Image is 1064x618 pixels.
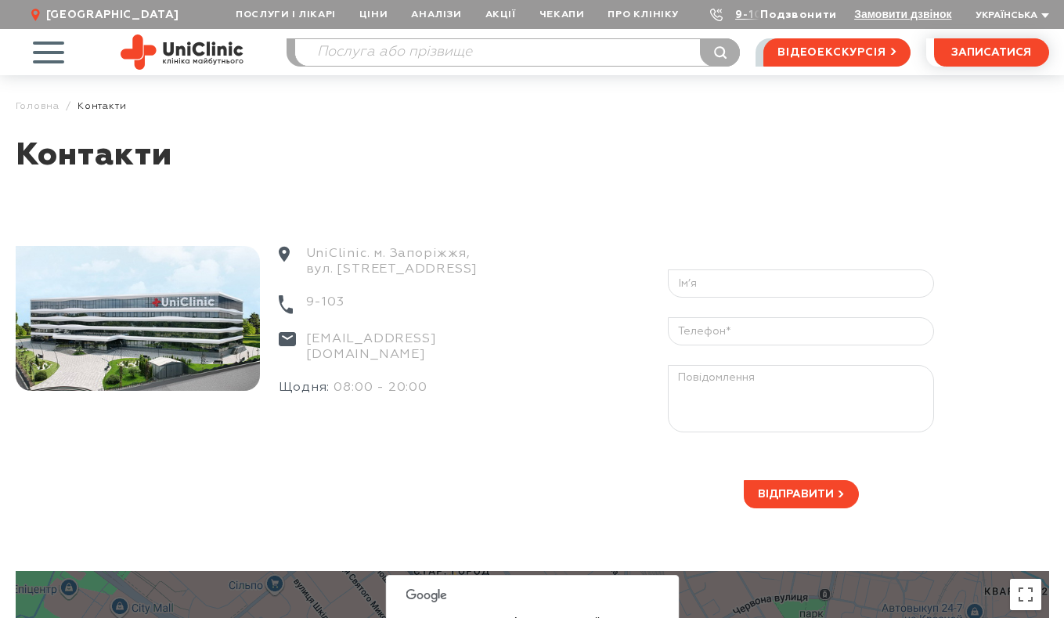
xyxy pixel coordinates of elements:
[735,9,770,20] a: 9-103
[279,381,334,394] span: Щодня:
[46,8,179,22] span: [GEOGRAPHIC_DATA]
[744,480,859,508] button: Відправити
[295,39,740,66] input: Послуга або прізвище
[78,100,126,112] span: Контакти
[972,10,1049,22] button: Українська
[951,47,1031,58] span: записатися
[306,331,511,363] a: [EMAIL_ADDRESS][DOMAIN_NAME]
[976,11,1037,20] span: Українська
[16,100,60,112] a: Головна
[758,489,834,500] span: Відправити
[760,9,837,20] a: Подзвонити
[763,38,910,67] a: відеоекскурсія
[306,295,344,314] a: 9-103
[777,39,885,66] span: відеоекскурсія
[279,246,511,295] div: UniClinic. м. Запоріжжя, вул. [STREET_ADDRESS]
[1010,579,1041,610] button: Включить полноэкранный режим
[279,380,511,413] div: 08:00 - 20:00
[668,269,934,298] input: Ім’я
[121,34,243,70] img: Uniclinic
[16,136,1049,191] h1: Контакти
[854,8,951,20] button: Замовити дзвінок
[934,38,1049,67] button: записатися
[668,317,934,345] input: Телефон*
